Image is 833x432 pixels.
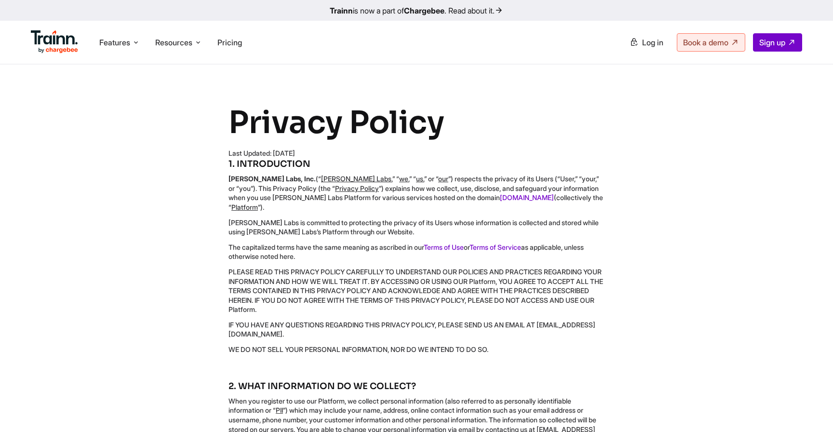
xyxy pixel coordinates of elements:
b: [PERSON_NAME] Labs, Inc. [228,175,316,183]
b: Trainn [330,6,353,15]
p: WE DO NOT SELL YOUR PERSONAL INFORMATION, NOR DO WE INTEND TO DO SO. [228,345,605,354]
p: [PERSON_NAME] Labs is committed to protecting the privacy of its Users whose information is colle... [228,218,605,237]
p: The capitalized terms have the same meaning as ascribed in our or as applicable, unless otherwise... [228,243,605,261]
a: Sign up [753,33,802,52]
a: Book a demo [677,33,745,52]
u: our [438,175,448,183]
h5: 1. INTRODUCTION [228,158,605,170]
a: Terms of Service [470,243,521,251]
span: Resources [155,37,192,48]
a: Pricing [217,38,242,47]
p: (“ ,” “ ,” “ ,” or “ ”) respects the privacy of its Users (“User,” “your,” or “you”). This Privac... [228,174,605,212]
u: [PERSON_NAME] Labs [321,175,391,183]
iframe: Chat Widget [785,386,833,432]
u: we [399,175,408,183]
u: us [416,175,423,183]
h5: 2. WHAT INFORMATION DO WE COLLECT? [228,380,605,392]
p: IF YOU HAVE ANY QUESTIONS REGARDING THIS PRIVACY POLICY, PLEASE SEND US AN EMAIL AT [EMAIL_ADDRES... [228,320,605,339]
div: Last Updated: [DATE] [228,148,605,158]
span: Sign up [759,38,785,47]
u: PII [276,406,283,414]
u: Privacy Policy [335,184,379,192]
span: Features [99,37,130,48]
span: Log in [642,38,663,47]
b: Chargebee [404,6,444,15]
a: Terms of Use [424,243,464,251]
span: Book a demo [683,38,728,47]
h1: Privacy Policy [228,103,605,143]
img: Trainn Logo [31,30,78,54]
u: Platform [231,203,258,211]
a: Log in [624,34,669,51]
a: [DOMAIN_NAME] [500,193,554,202]
p: PLEASE READ THIS PRIVACY POLICY CAREFULLY TO UNDERSTAND OUR POLICIES AND PRACTICES REGARDING YOUR... [228,267,605,314]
